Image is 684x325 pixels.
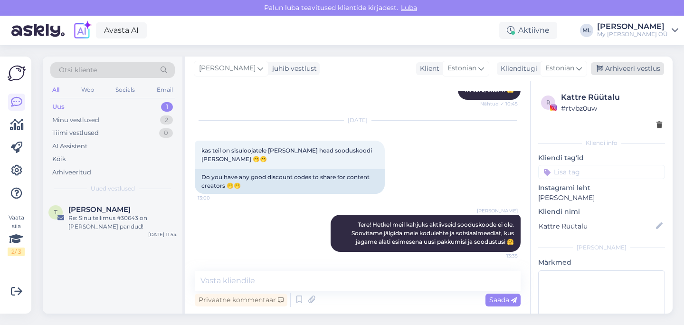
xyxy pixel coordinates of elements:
div: 0 [159,128,173,138]
div: Klienditugi [497,64,537,74]
p: [PERSON_NAME] [538,193,665,203]
div: [PERSON_NAME] [597,23,668,30]
p: Kliendi nimi [538,207,665,217]
div: # rtvbz0uw [561,103,662,114]
p: Kliendi tag'id [538,153,665,163]
span: Saada [489,296,517,304]
span: Luba [398,3,420,12]
span: Estonian [545,63,574,74]
div: Vaata siia [8,213,25,256]
div: Kõik [52,154,66,164]
span: Nähtud ✓ 10:45 [480,100,518,107]
div: Socials [114,84,137,96]
div: Email [155,84,175,96]
div: Aktiivne [499,22,557,39]
span: [PERSON_NAME] [199,63,256,74]
a: [PERSON_NAME]My [PERSON_NAME] OÜ [597,23,678,38]
p: Märkmed [538,258,665,268]
div: Arhiveeri vestlus [591,62,664,75]
div: ML [580,24,593,37]
span: Uued vestlused [91,184,135,193]
div: Do you have any good discount codes to share for content creators 🫢🫢 [195,169,385,194]
div: juhib vestlust [268,64,317,74]
span: Estonian [447,63,476,74]
div: All [50,84,61,96]
span: kas teil on sisuloojatele [PERSON_NAME] head sooduskoodi [PERSON_NAME] 🫢🫢 [201,147,373,162]
div: AI Assistent [52,142,87,151]
span: T [54,209,57,216]
div: 2 / 3 [8,248,25,256]
div: Kattre Rüütalu [561,92,662,103]
div: Tiimi vestlused [52,128,99,138]
span: 13:35 [482,252,518,259]
span: Otsi kliente [59,65,97,75]
div: Uus [52,102,65,112]
div: Minu vestlused [52,115,99,125]
div: [PERSON_NAME] [538,243,665,252]
div: My [PERSON_NAME] OÜ [597,30,668,38]
div: Privaatne kommentaar [195,294,287,306]
span: Tere! Hetkel meil kahjuks aktiivseid sooduskoode ei ole. Soovitame jälgida meie kodulehte ja sots... [351,221,515,245]
span: 13:00 [198,194,233,201]
div: [DATE] 11:54 [148,231,177,238]
img: Askly Logo [8,64,26,82]
span: [PERSON_NAME] [477,207,518,214]
span: Tanel Kuusk [68,205,131,214]
a: Avasta AI [96,22,147,38]
div: [DATE] [195,116,521,124]
div: 1 [161,102,173,112]
input: Lisa nimi [539,221,654,231]
div: Kliendi info [538,139,665,147]
div: Klient [416,64,439,74]
input: Lisa tag [538,165,665,179]
img: explore-ai [72,20,92,40]
p: Instagrami leht [538,183,665,193]
span: r [546,99,551,106]
div: Arhiveeritud [52,168,91,177]
div: Web [79,84,96,96]
div: Re: Sinu tellimus #30643 on [PERSON_NAME] pandud! [68,214,177,231]
div: 2 [160,115,173,125]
